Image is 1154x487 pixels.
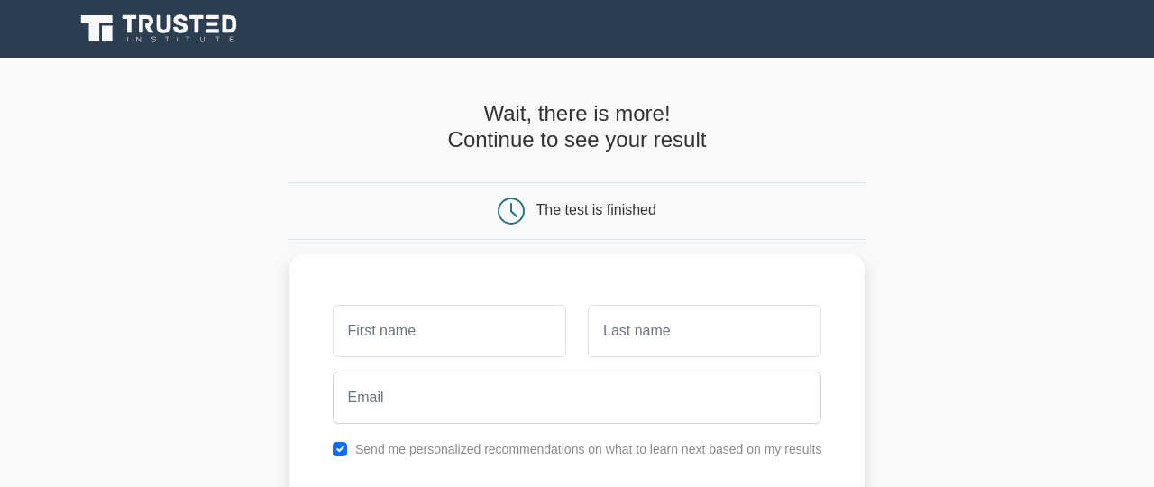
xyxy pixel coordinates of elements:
label: Send me personalized recommendations on what to learn next based on my results [355,442,822,456]
input: First name [333,305,566,357]
h4: Wait, there is more! Continue to see your result [289,101,865,153]
input: Email [333,372,822,424]
div: The test is finished [536,202,656,217]
input: Last name [588,305,821,357]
